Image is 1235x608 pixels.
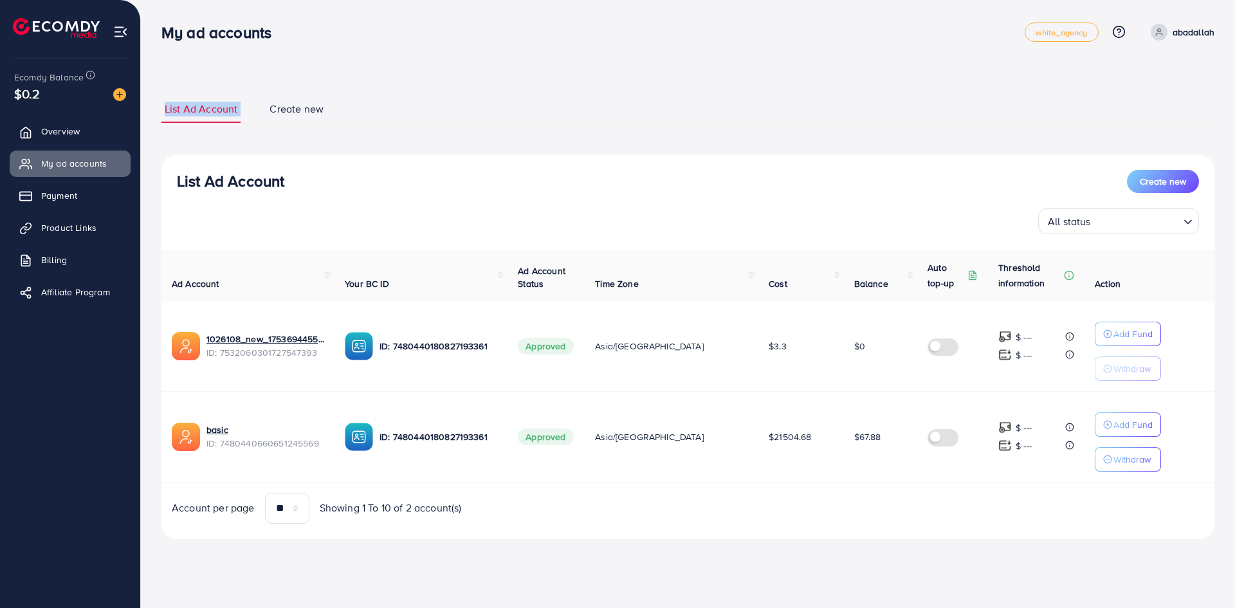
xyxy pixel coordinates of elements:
p: ID: 7480440180827193361 [380,338,497,354]
img: top-up amount [998,330,1012,344]
span: My ad accounts [41,157,107,170]
button: Add Fund [1095,322,1161,346]
iframe: Chat [1180,550,1225,598]
a: Product Links [10,215,131,241]
a: Overview [10,118,131,144]
div: <span class='underline'>1026108_new_1753694455989</span></br>7532060301727547393 [206,333,324,359]
a: basic [206,423,324,436]
span: ID: 7480440660651245569 [206,437,324,450]
span: Billing [41,253,67,266]
a: abadallah [1146,24,1214,41]
span: Affiliate Program [41,286,110,299]
div: Search for option [1038,208,1199,234]
span: List Ad Account [165,102,237,116]
p: abadallah [1173,24,1214,40]
span: Balance [854,277,888,290]
span: Showing 1 To 10 of 2 account(s) [320,501,462,515]
span: $3.3 [769,340,787,353]
span: Create new [1140,175,1186,188]
span: Account per page [172,501,255,515]
img: logo [13,18,100,38]
span: Asia/[GEOGRAPHIC_DATA] [595,430,704,443]
span: Action [1095,277,1121,290]
img: menu [113,24,128,39]
span: Ecomdy Balance [14,71,84,84]
span: Your BC ID [345,277,389,290]
p: Add Fund [1113,417,1153,432]
img: top-up amount [998,439,1012,452]
span: Overview [41,125,80,138]
button: Create new [1127,170,1199,193]
span: $0.2 [14,84,41,103]
button: Add Fund [1095,412,1161,437]
h3: List Ad Account [177,172,284,190]
span: white_agency [1036,28,1088,37]
a: Billing [10,247,131,273]
p: Withdraw [1113,361,1151,376]
p: Threshold information [998,260,1061,291]
p: $ --- [1016,347,1032,363]
a: white_agency [1025,23,1099,42]
img: ic-ads-acc.e4c84228.svg [172,423,200,451]
img: ic-ads-acc.e4c84228.svg [172,332,200,360]
span: $0 [854,340,865,353]
img: top-up amount [998,348,1012,362]
img: top-up amount [998,421,1012,434]
span: Create new [270,102,324,116]
span: Product Links [41,221,96,234]
span: Payment [41,189,77,202]
a: 1026108_new_1753694455989 [206,333,324,345]
button: Withdraw [1095,356,1161,381]
p: Add Fund [1113,326,1153,342]
img: image [113,88,126,101]
span: ID: 7532060301727547393 [206,346,324,359]
span: Approved [518,428,573,445]
p: $ --- [1016,438,1032,454]
span: Approved [518,338,573,355]
span: $21504.68 [769,430,811,443]
p: Auto top-up [928,260,965,291]
p: $ --- [1016,329,1032,345]
p: ID: 7480440180827193361 [380,429,497,445]
span: $67.88 [854,430,881,443]
span: Ad Account Status [518,264,565,290]
span: Time Zone [595,277,638,290]
span: Ad Account [172,277,219,290]
button: Withdraw [1095,447,1161,472]
span: Asia/[GEOGRAPHIC_DATA] [595,340,704,353]
span: Cost [769,277,787,290]
img: ic-ba-acc.ded83a64.svg [345,423,373,451]
p: $ --- [1016,420,1032,436]
img: ic-ba-acc.ded83a64.svg [345,332,373,360]
span: All status [1045,212,1093,231]
input: Search for option [1095,210,1178,231]
a: My ad accounts [10,151,131,176]
a: Payment [10,183,131,208]
div: <span class='underline'> basic</span></br>7480440660651245569 [206,423,324,450]
h3: My ad accounts [161,23,282,42]
p: Withdraw [1113,452,1151,467]
a: Affiliate Program [10,279,131,305]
